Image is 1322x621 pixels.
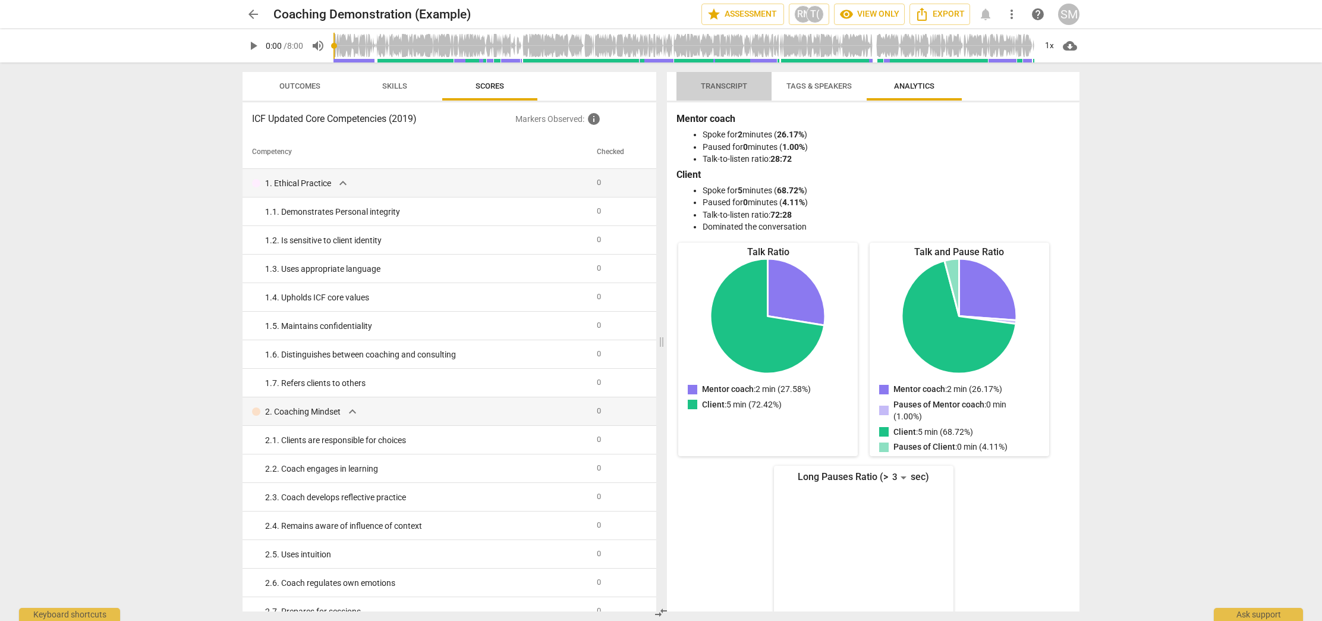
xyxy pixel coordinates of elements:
[265,291,587,304] div: 1. 4. Upholds ICF core values
[782,197,805,207] b: 4.11%
[701,81,747,90] span: Transcript
[265,491,587,504] div: 2. 3. Coach develops reflective practice
[1031,7,1045,21] span: help
[888,468,911,487] div: 3
[893,400,984,409] span: Pauses of Mentor coach
[279,81,320,90] span: Outcomes
[265,548,587,561] div: 2. 5. Uses intuition
[597,349,601,358] span: 0
[774,468,953,487] div: Long Pauses Ratio (> sec)
[597,406,601,415] span: 0
[703,209,1068,221] li: Talk-to-listen ratio:
[597,378,601,387] span: 0
[265,463,587,475] div: 2. 2. Coach engages in learning
[676,113,735,124] b: Mentor coach
[770,154,792,164] b: 28:72
[701,4,784,25] button: Assessment
[893,442,955,451] span: Pauses of Client
[597,321,601,330] span: 0
[703,196,1068,209] li: Paused for minutes ( )
[597,206,601,215] span: 0
[777,186,804,195] b: 68.72%
[893,427,916,437] span: Client
[789,4,829,25] button: RNT(
[597,264,601,272] span: 0
[265,234,587,247] div: 1. 2. Is sensitive to client identity
[1058,4,1079,25] button: SM
[265,606,587,618] div: 2. 7. Prepares for sessions
[703,141,1068,153] li: Paused for minutes ( )
[592,136,643,169] th: Checked
[702,383,811,396] p: : 2 min (27.58%)
[345,404,360,419] span: expand_more
[707,7,779,21] span: Assessment
[703,153,1068,165] li: Talk-to-listen ratio:
[834,4,905,25] button: View only
[273,7,471,22] h2: Coaching Demonstration (Example)
[597,606,601,615] span: 0
[266,41,282,51] span: 0:00
[252,112,515,126] h3: ICF Updated Core Competencies (2019)
[678,245,858,259] div: Talk Ratio
[786,81,852,90] span: Tags & Speakers
[265,206,587,218] div: 1. 1. Demonstrates Personal integrity
[265,577,587,589] div: 2. 6. Coach regulates own emotions
[702,399,782,411] p: : 5 min (72.42%)
[311,39,325,53] span: volume_up
[265,320,587,333] div: 1. 5. Maintains confidentiality
[597,463,601,472] span: 0
[307,35,329,57] button: Volume
[909,4,970,25] button: Export
[597,549,601,558] span: 0
[782,142,805,152] b: 1.00%
[265,377,587,390] div: 1. 7. Refers clients to others
[515,112,647,126] p: Markers Observed :
[893,399,1035,423] p: : 0 min (1.00%)
[893,441,1008,453] p: : 0 min (4.11%)
[19,608,120,621] div: Keyboard shortcuts
[738,186,742,195] b: 5
[597,492,601,501] span: 0
[587,112,601,126] span: Inquire the support about custom evaluation criteria
[246,7,260,21] span: arrow_back
[743,142,748,152] b: 0
[265,406,341,418] p: 2. Coaching Mindset
[702,384,754,394] span: Mentor coach
[1038,36,1060,55] div: 1x
[476,81,504,90] span: Scores
[597,235,601,244] span: 0
[265,520,587,532] div: 2. 4. Remains aware of influence of context
[597,292,601,301] span: 0
[893,383,1002,396] p: : 2 min (26.17%)
[777,130,804,139] b: 26.17%
[284,41,303,51] span: / 8:00
[597,520,601,529] span: 0
[1027,4,1049,25] a: Help
[597,435,601,444] span: 0
[870,245,1049,259] div: Talk and Pause Ratio
[839,7,854,21] span: visibility
[770,210,792,219] b: 72:28
[738,130,742,139] b: 2
[703,128,1068,141] li: Spoke for minutes ( )
[893,426,973,438] p: : 5 min (68.72%)
[654,606,668,620] span: compare_arrows
[893,384,945,394] span: Mentor coach
[806,5,824,23] div: T(
[676,169,701,180] b: Client
[265,263,587,275] div: 1. 3. Uses appropriate language
[743,197,748,207] b: 0
[243,35,264,57] button: Play
[1214,608,1303,621] div: Ask support
[243,136,592,169] th: Competency
[707,7,721,21] span: star
[246,39,260,53] span: play_arrow
[794,5,812,23] div: RN
[839,7,899,21] span: View only
[265,349,587,361] div: 1. 6. Distinguishes between coaching and consulting
[336,176,350,190] span: expand_more
[597,578,601,586] span: 0
[265,434,587,447] div: 2. 1. Clients are responsible for choices
[382,81,407,90] span: Skills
